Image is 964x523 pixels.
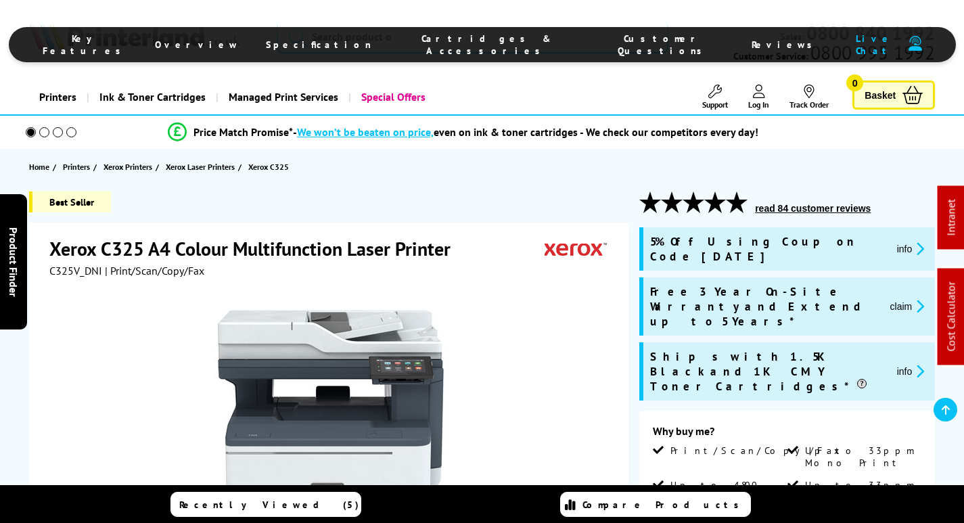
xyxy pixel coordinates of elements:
span: Xerox Printers [104,160,152,174]
a: Xerox Printers [104,160,156,174]
span: Printers [63,160,90,174]
a: Managed Print Services [216,80,348,114]
a: Intranet [944,200,958,236]
a: Track Order [789,85,829,110]
span: Reviews [752,39,819,51]
h1: Xerox C325 A4 Colour Multifunction Laser Printer [49,236,464,261]
img: user-headset-duotone.svg [909,36,922,51]
span: Home [29,160,49,174]
span: Compare Products [582,499,746,511]
span: We won’t be beaten on price, [297,125,434,139]
span: Up to 4800 dpi Print [670,479,785,503]
a: Basket 0 [852,81,935,110]
button: promo-description [893,241,929,256]
button: read 84 customer reviews [751,202,875,214]
span: Ships with 1.5K Black and 1K CMY Toner Cartridges* [650,349,886,394]
button: promo-description [893,363,929,379]
span: Up to 33ppm Colour Print [805,479,919,503]
span: Cartridges & Accessories [398,32,576,57]
div: Why buy me? [653,424,921,445]
a: Cost Calculator [944,282,958,352]
span: Recently Viewed (5) [179,499,359,511]
span: Live Chat [846,32,901,57]
span: Xerox C325 [248,162,289,172]
span: Print/Scan/Copy/Fax [670,445,844,457]
span: Best Seller [29,191,111,212]
span: Ink & Toner Cartridges [99,80,206,114]
span: 0 [846,74,863,91]
span: Product Finder [7,227,20,296]
li: modal_Promise [7,120,919,144]
span: Free 3 Year On-Site Warranty and Extend up to 5 Years* [650,284,879,329]
span: Xerox Laser Printers [166,160,235,174]
span: 5% Off Using Coupon Code [DATE] [650,234,886,264]
a: Xerox Laser Printers [166,160,238,174]
span: Key Features [43,32,128,57]
a: Ink & Toner Cartridges [87,80,216,114]
span: Support [702,99,728,110]
span: Log In [748,99,769,110]
span: Basket [865,86,896,104]
span: Up to 33ppm Mono Print [805,445,919,469]
span: Specification [266,39,371,51]
a: Special Offers [348,80,436,114]
a: Recently Viewed (5) [170,492,361,517]
button: promo-description [886,298,929,314]
span: Price Match Promise* [193,125,293,139]
img: Xerox [545,236,607,261]
span: Overview [155,39,239,51]
a: Support [702,85,728,110]
div: - even on ink & toner cartridges - We check our competitors every day! [293,125,758,139]
a: Printers [29,80,87,114]
a: Log In [748,85,769,110]
a: Home [29,160,53,174]
a: Compare Products [560,492,751,517]
span: | Print/Scan/Copy/Fax [105,264,204,277]
a: Printers [63,160,93,174]
span: Customer Questions [602,32,725,57]
span: C325V_DNI [49,264,102,277]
